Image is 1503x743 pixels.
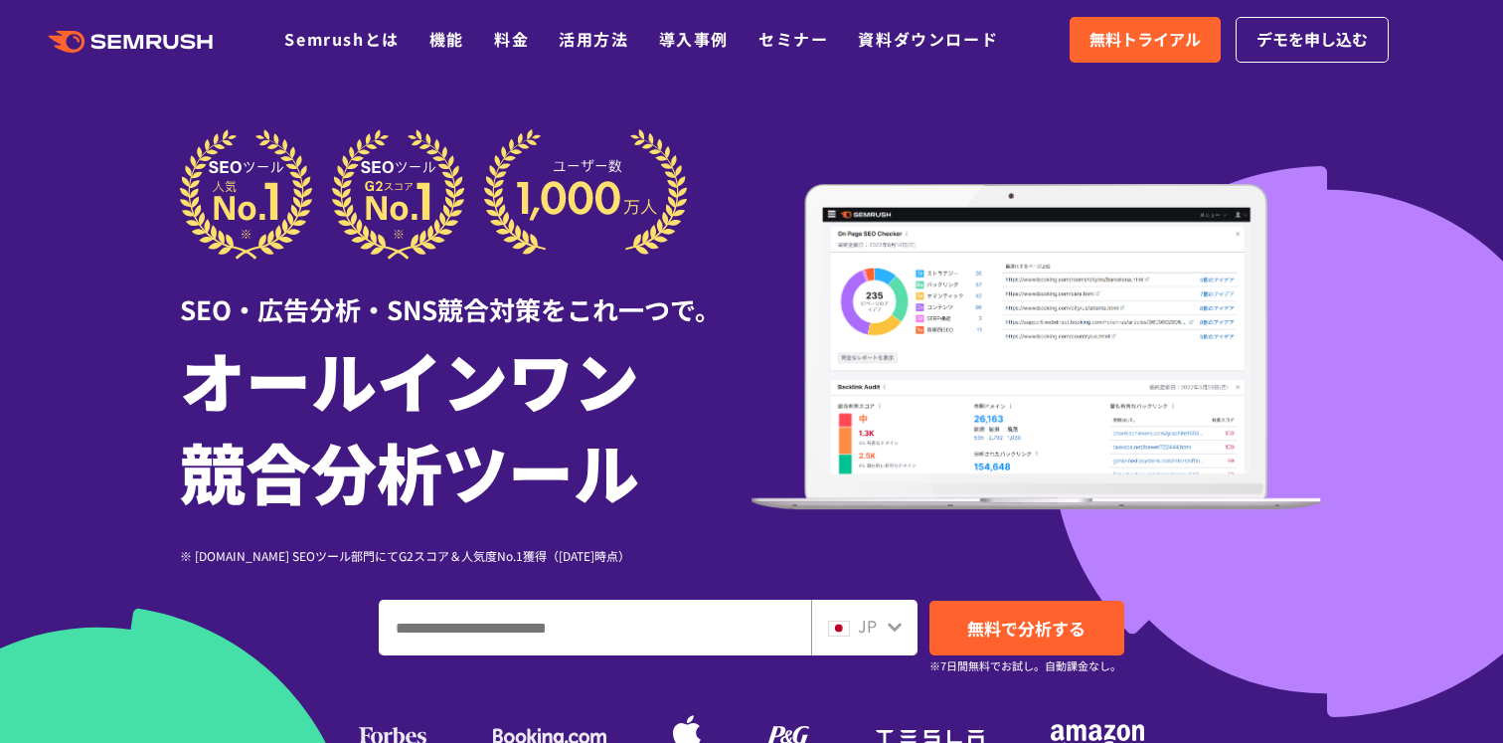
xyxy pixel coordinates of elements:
span: デモを申し込む [1256,27,1368,53]
a: 機能 [429,27,464,51]
a: 活用方法 [559,27,628,51]
a: Semrushとは [284,27,399,51]
small: ※7日間無料でお試し。自動課金なし。 [929,656,1121,675]
span: 無料で分析する [967,616,1085,641]
a: 導入事例 [659,27,729,51]
a: 無料で分析する [929,601,1124,655]
a: セミナー [758,27,828,51]
h1: オールインワン 競合分析ツール [180,333,751,516]
a: 資料ダウンロード [858,27,998,51]
a: 無料トライアル [1070,17,1221,63]
span: 無料トライアル [1089,27,1201,53]
a: デモを申し込む [1236,17,1389,63]
span: JP [858,614,877,638]
div: ※ [DOMAIN_NAME] SEOツール部門にてG2スコア＆人気度No.1獲得（[DATE]時点） [180,546,751,565]
a: 料金 [494,27,529,51]
div: SEO・広告分析・SNS競合対策をこれ一つで。 [180,260,751,328]
input: ドメイン、キーワードまたはURLを入力してください [380,601,810,654]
